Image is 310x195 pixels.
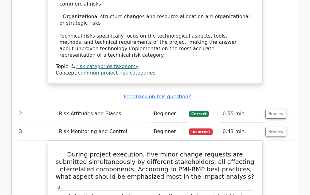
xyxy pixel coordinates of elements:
div: Concept: [56,70,254,76]
span: Incorrect [189,128,213,135]
a: Feedback on this question? [124,94,191,100]
td: Risk Attitudes and Biases [57,105,151,123]
div: Topic: [56,63,254,70]
span: a. [57,184,62,190]
button: Review [265,127,286,136]
h5: During project execution, five minor change requests are submitted simultaneously by different st... [55,151,255,180]
a: risk categories taxonomy [76,63,139,69]
span: Correct [189,111,209,117]
td: 0:55 min. [220,105,263,123]
td: 3 [17,123,57,140]
td: Beginner [151,105,186,123]
a: common project risk categories [78,70,155,76]
td: Beginner [151,123,186,140]
td: Risk Monitoring and Control [57,123,151,140]
td: 2 [17,105,57,123]
button: Review [265,109,286,119]
td: 0:43 min. [220,123,263,140]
